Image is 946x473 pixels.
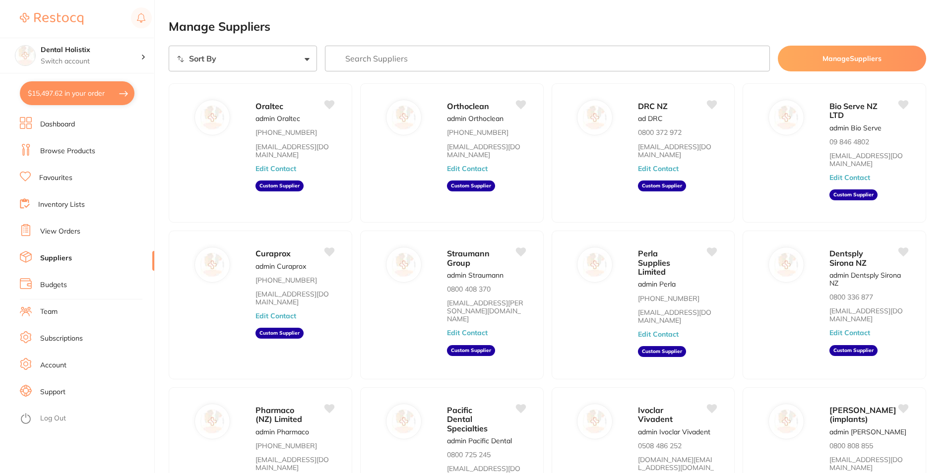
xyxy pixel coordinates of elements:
[829,405,896,424] span: [PERSON_NAME] (implants)
[829,101,878,120] span: Bio Serve NZ LTD
[255,456,334,472] a: [EMAIL_ADDRESS][DOMAIN_NAME]
[392,410,416,433] img: Pacific Dental Specialties
[15,46,35,65] img: Dental Holistix
[774,253,798,277] img: Dentsply Sirona NZ
[638,128,682,136] p: 0800 372 972
[255,442,317,450] p: [PHONE_NUMBER]
[200,410,224,433] img: Pharmaco (NZ) Limited
[638,428,710,436] p: admin Ivoclar Vivadent
[447,345,495,356] aside: Custom Supplier
[20,81,134,105] button: $15,497.62 in your order
[255,128,317,136] p: [PHONE_NUMBER]
[40,414,66,423] a: Log Out
[255,165,296,173] button: Edit Contact
[829,428,906,436] p: admin [PERSON_NAME]
[447,180,495,191] aside: Custom Supplier
[829,307,908,323] a: [EMAIL_ADDRESS][DOMAIN_NAME]
[255,276,317,284] p: [PHONE_NUMBER]
[829,152,908,168] a: [EMAIL_ADDRESS][DOMAIN_NAME]
[829,138,869,146] p: 09 846 4802
[638,165,679,173] button: Edit Contact
[583,410,607,433] img: Ivoclar Vivadent
[447,143,525,159] a: [EMAIL_ADDRESS][DOMAIN_NAME]
[638,442,682,450] p: 0508 486 252
[638,115,663,122] p: ad DRC
[39,173,72,183] a: Favourites
[392,106,416,129] img: Orthoclean
[447,405,488,433] span: Pacific Dental Specialties
[829,345,878,356] aside: Custom Supplier
[38,200,85,210] a: Inventory Lists
[638,346,686,357] aside: Custom Supplier
[255,328,304,339] aside: Custom Supplier
[40,119,75,129] a: Dashboard
[447,299,525,323] a: [EMAIL_ADDRESS][PERSON_NAME][DOMAIN_NAME]
[255,180,304,191] aside: Custom Supplier
[829,174,870,181] button: Edit Contact
[255,115,300,122] p: admin Oraltec
[40,280,67,290] a: Budgets
[255,248,291,258] span: Curaprox
[200,253,224,277] img: Curaprox
[255,312,296,320] button: Edit Contact
[638,180,686,191] aside: Custom Supplier
[447,248,490,267] span: Straumann Group
[829,293,873,301] p: 0800 336 877
[200,106,224,129] img: Oraltec
[774,410,798,433] img: Henry Schein Halas (implants)
[638,308,716,324] a: [EMAIL_ADDRESS][DOMAIN_NAME]
[40,307,58,317] a: Team
[20,13,83,25] img: Restocq Logo
[20,411,151,427] button: Log Out
[40,227,80,236] a: View Orders
[255,405,302,424] span: Pharmaco (NZ) Limited
[447,101,489,111] span: Orthoclean
[638,101,668,111] span: DRC NZ
[41,45,141,55] h4: Dental Holistix
[255,143,334,159] a: [EMAIL_ADDRESS][DOMAIN_NAME]
[638,405,673,424] span: Ivoclar Vivadent
[774,106,798,129] img: Bio Serve NZ LTD
[829,189,878,200] aside: Custom Supplier
[583,253,607,277] img: Perla Supplies Limited
[447,128,508,136] p: [PHONE_NUMBER]
[829,456,908,472] a: [EMAIL_ADDRESS][DOMAIN_NAME]
[41,57,141,66] p: Switch account
[447,329,488,337] button: Edit Contact
[255,101,283,111] span: Oraltec
[40,146,95,156] a: Browse Products
[255,290,334,306] a: [EMAIL_ADDRESS][DOMAIN_NAME]
[829,124,882,132] p: admin Bio Serve
[829,271,908,287] p: admin Dentsply Sirona NZ
[583,106,607,129] img: DRC NZ
[638,280,676,288] p: admin Perla
[829,329,870,337] button: Edit Contact
[40,334,83,344] a: Subscriptions
[638,248,670,277] span: Perla Supplies Limited
[255,262,306,270] p: admin Curaprox
[638,143,716,159] a: [EMAIL_ADDRESS][DOMAIN_NAME]
[20,7,83,30] a: Restocq Logo
[325,46,770,71] input: Search Suppliers
[40,387,65,397] a: Support
[447,451,491,459] p: 0800 725 245
[447,437,512,445] p: admin Pacific Dental
[40,253,72,263] a: Suppliers
[255,428,309,436] p: admin Pharmaco
[829,248,867,267] span: Dentsply Sirona NZ
[829,442,873,450] p: 0800 808 855
[169,20,926,34] h2: Manage Suppliers
[447,271,504,279] p: admin Straumann
[638,295,699,302] p: [PHONE_NUMBER]
[447,115,504,122] p: admin Orthoclean
[638,330,679,338] button: Edit Contact
[392,253,416,277] img: Straumann Group
[447,165,488,173] button: Edit Contact
[447,285,491,293] p: 0800 408 370
[40,360,66,370] a: Account
[778,46,926,71] button: ManageSuppliers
